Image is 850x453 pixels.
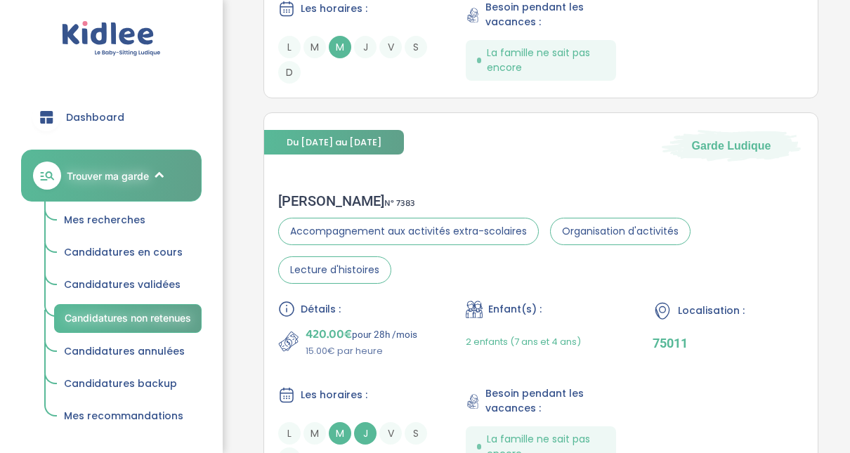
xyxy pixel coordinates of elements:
span: M [329,422,351,445]
span: S [405,36,427,58]
p: 15.00€ par heure [306,344,417,358]
span: Du [DATE] au [DATE] [264,130,404,155]
span: L [278,422,301,445]
p: 75011 [653,336,804,350]
span: Les horaires : [301,388,367,402]
img: logo.svg [62,21,161,57]
span: V [379,422,402,445]
span: 2 enfants (7 ans et 4 ans) [466,335,581,348]
a: Candidatures non retenues [54,304,202,333]
span: Candidatures validées [64,277,181,291]
span: Lecture d'histoires [278,256,391,284]
span: Garde Ludique [692,138,771,153]
a: Candidatures en cours [54,239,202,266]
span: La famille ne sait pas encore [487,46,605,75]
a: Candidatures annulées [54,339,202,365]
span: J [354,422,377,445]
span: Candidatures annulées [64,344,185,358]
span: D [278,61,301,84]
span: 420.00€ [306,324,352,344]
span: Trouver ma garde [67,169,149,183]
span: Candidatures en cours [64,245,183,259]
span: Candidatures backup [64,376,177,390]
span: M [303,422,326,445]
span: Les horaires : [301,1,367,16]
span: Enfant(s) : [488,302,542,317]
span: L [278,36,301,58]
a: Mes recherches [54,207,202,234]
span: M [329,36,351,58]
span: Détails : [301,302,341,317]
span: Besoin pendant les vacances : [485,386,617,416]
span: N° 7383 [384,196,415,211]
a: Candidatures validées [54,272,202,298]
span: V [379,36,402,58]
p: pour 28h /mois [306,324,417,344]
span: S [405,422,427,445]
span: Mes recherches [64,213,145,227]
a: Trouver ma garde [21,150,202,202]
span: Localisation : [678,303,745,318]
a: Candidatures backup [54,371,202,398]
span: Organisation d'activités [550,218,691,245]
span: M [303,36,326,58]
span: Dashboard [66,110,124,125]
a: Dashboard [21,92,202,143]
span: J [354,36,377,58]
span: Mes recommandations [64,409,183,423]
div: [PERSON_NAME] [278,192,804,209]
span: Candidatures non retenues [65,312,191,324]
a: Mes recommandations [54,403,202,430]
span: Accompagnement aux activités extra-scolaires [278,218,539,245]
